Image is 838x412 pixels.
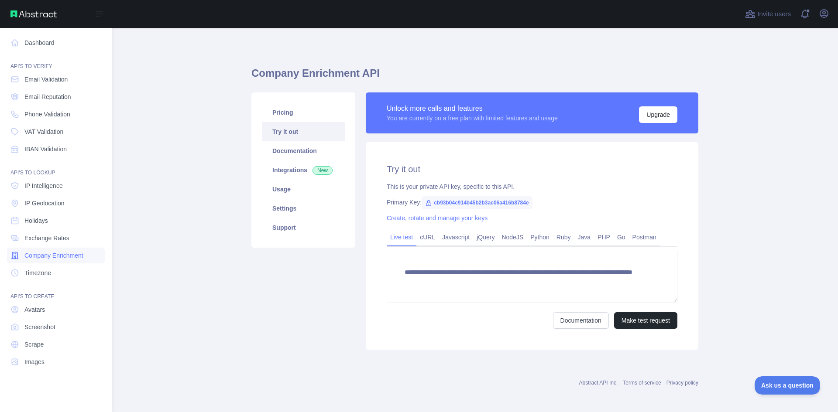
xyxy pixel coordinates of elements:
span: IP Geolocation [24,199,65,208]
span: Scrape [24,340,44,349]
span: cb93b04c914b45b2b3ac06a416b8784e [422,196,532,209]
a: cURL [416,230,439,244]
a: Exchange Rates [7,230,105,246]
a: VAT Validation [7,124,105,140]
a: Java [574,230,594,244]
a: IP Geolocation [7,195,105,211]
div: Unlock more calls and features [387,103,558,114]
a: Dashboard [7,35,105,51]
a: PHP [594,230,614,244]
span: VAT Validation [24,127,63,136]
span: Screenshot [24,323,55,331]
a: Go [614,230,629,244]
span: IBAN Validation [24,145,67,153]
div: Primary Key: [387,198,677,207]
a: Pricing [262,103,345,122]
a: Postman [629,230,660,244]
a: Holidays [7,213,105,228]
button: Invite users [743,7,793,21]
span: Company Enrichment [24,251,83,260]
a: Usage [262,180,345,199]
a: Company Enrichment [7,248,105,263]
a: Email Reputation [7,89,105,105]
span: Holidays [24,216,48,225]
h1: Company Enrichment API [251,66,698,87]
span: Images [24,358,45,366]
div: API'S TO LOOKUP [7,159,105,176]
a: Timezone [7,265,105,281]
span: Email Validation [24,75,68,84]
a: IBAN Validation [7,141,105,157]
span: Invite users [757,9,791,19]
span: Timezone [24,269,51,277]
a: Screenshot [7,319,105,335]
div: API'S TO VERIFY [7,52,105,70]
a: Images [7,354,105,370]
a: Python [527,230,553,244]
span: IP Intelligence [24,181,63,190]
a: Settings [262,199,345,218]
h2: Try it out [387,163,677,175]
a: Scrape [7,337,105,352]
div: You are currently on a free plan with limited features and usage [387,114,558,123]
a: Documentation [553,312,609,329]
a: Phone Validation [7,106,105,122]
button: Upgrade [639,106,677,123]
span: New [313,166,333,175]
a: Abstract API Inc. [579,380,618,386]
div: This is your private API key, specific to this API. [387,182,677,191]
button: Make test request [614,312,677,329]
a: Integrations New [262,160,345,180]
span: Email Reputation [24,92,71,101]
a: Javascript [439,230,473,244]
a: IP Intelligence [7,178,105,194]
span: Phone Validation [24,110,70,119]
span: Exchange Rates [24,234,69,242]
a: jQuery [473,230,498,244]
a: Terms of service [623,380,661,386]
a: Email Validation [7,72,105,87]
a: NodeJS [498,230,527,244]
a: Try it out [262,122,345,141]
a: Create, rotate and manage your keys [387,215,488,221]
a: Documentation [262,141,345,160]
a: Live test [387,230,416,244]
a: Avatars [7,302,105,317]
iframe: Toggle Customer Support [755,376,821,395]
div: API'S TO CREATE [7,283,105,300]
span: Avatars [24,305,45,314]
a: Privacy policy [666,380,698,386]
img: Abstract API [10,10,57,17]
a: Ruby [553,230,574,244]
a: Support [262,218,345,237]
